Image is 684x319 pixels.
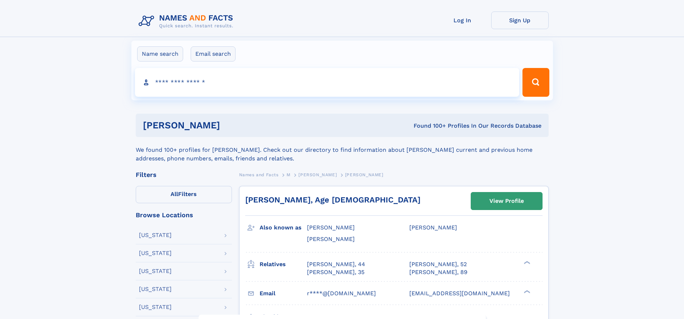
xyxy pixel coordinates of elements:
a: Log In [434,12,491,29]
a: Names and Facts [239,170,279,179]
input: search input [135,68,520,97]
span: [PERSON_NAME] [307,224,355,231]
div: [US_STATE] [139,232,172,238]
div: We found 100+ profiles for [PERSON_NAME]. Check out our directory to find information about [PERS... [136,137,549,163]
div: View Profile [489,193,524,209]
div: [US_STATE] [139,286,172,292]
a: [PERSON_NAME], Age [DEMOGRAPHIC_DATA] [245,195,420,204]
div: Found 100+ Profiles In Our Records Database [317,122,541,130]
a: View Profile [471,192,542,210]
div: [US_STATE] [139,304,172,310]
span: [PERSON_NAME] [409,224,457,231]
h3: Email [260,287,307,300]
a: [PERSON_NAME], 44 [307,260,365,268]
span: [PERSON_NAME] [307,236,355,242]
div: ❯ [522,289,531,294]
div: [US_STATE] [139,250,172,256]
div: ❯ [522,260,531,265]
h3: Also known as [260,222,307,234]
span: [PERSON_NAME] [298,172,337,177]
span: [EMAIL_ADDRESS][DOMAIN_NAME] [409,290,510,297]
h1: [PERSON_NAME] [143,121,317,130]
div: Browse Locations [136,212,232,218]
span: M [287,172,290,177]
a: M [287,170,290,179]
a: [PERSON_NAME], 52 [409,260,467,268]
label: Email search [191,46,236,61]
label: Filters [136,186,232,203]
label: Name search [137,46,183,61]
button: Search Button [522,68,549,97]
img: Logo Names and Facts [136,12,239,31]
span: All [171,191,178,197]
div: [US_STATE] [139,268,172,274]
div: Filters [136,172,232,178]
a: [PERSON_NAME], 89 [409,268,467,276]
a: Sign Up [491,12,549,29]
span: [PERSON_NAME] [345,172,383,177]
h3: Relatives [260,258,307,270]
a: [PERSON_NAME], 35 [307,268,364,276]
a: [PERSON_NAME] [298,170,337,179]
